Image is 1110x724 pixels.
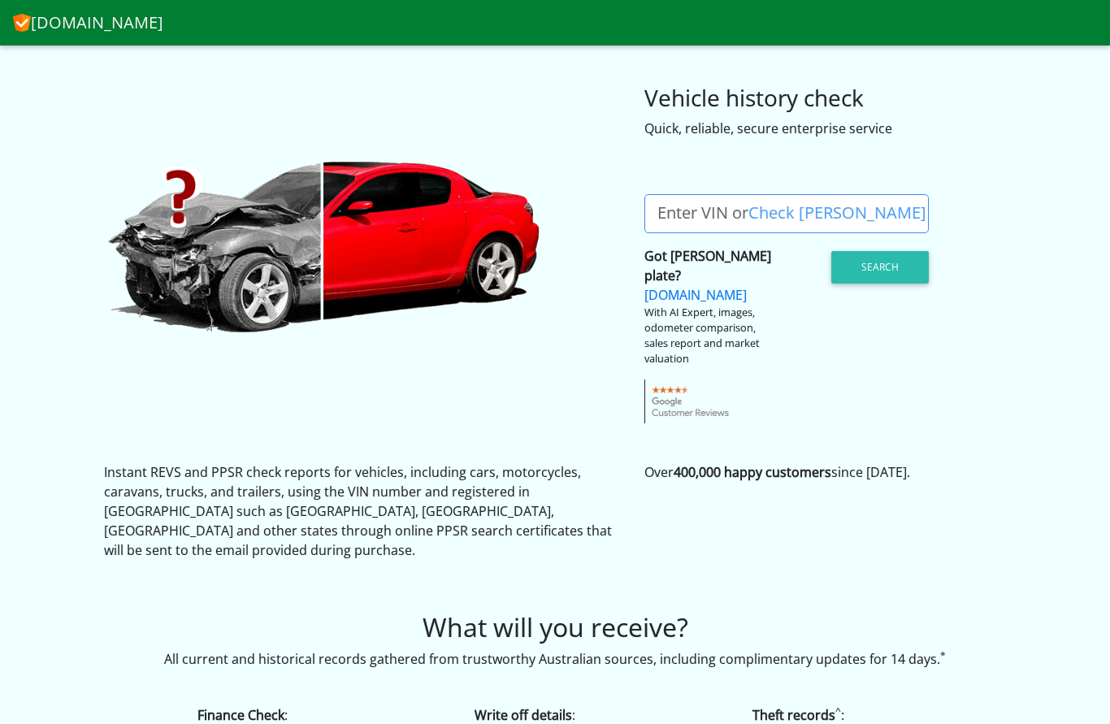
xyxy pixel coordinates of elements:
strong: Theft records [752,706,835,724]
a: [DOMAIN_NAME] [644,286,747,304]
p: All current and historical records gathered from trustworthy Australian sources, including compli... [12,649,1098,669]
p: Instant REVS and PPSR check reports for vehicles, including cars, motorcycles, caravans, trucks, ... [104,462,620,560]
strong: Write off details [475,706,572,724]
strong: 400,000 happy customers [674,463,831,481]
sup: ^ [835,704,841,718]
h3: Vehicle history check [644,85,1006,112]
button: Search [831,251,929,284]
img: CheckVIN.com.au logo [13,11,31,32]
div: With AI Expert, images, odometer comparison, sales report and market valuation [644,305,774,367]
strong: Got [PERSON_NAME] plate? [644,247,771,284]
a: [DOMAIN_NAME] [13,7,163,39]
strong: Finance Check [197,706,284,724]
div: Quick, reliable, secure enterprise service [644,119,1006,138]
h2: What will you receive? [12,612,1098,643]
p: Over since [DATE]. [644,462,1006,482]
img: gcr-badge-transparent.png.pagespeed.ce.05XcFOhvEz.png [644,379,738,423]
label: Enter VIN or [644,194,939,233]
img: CheckVIN [104,158,543,336]
a: Check [PERSON_NAME] [748,202,926,223]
